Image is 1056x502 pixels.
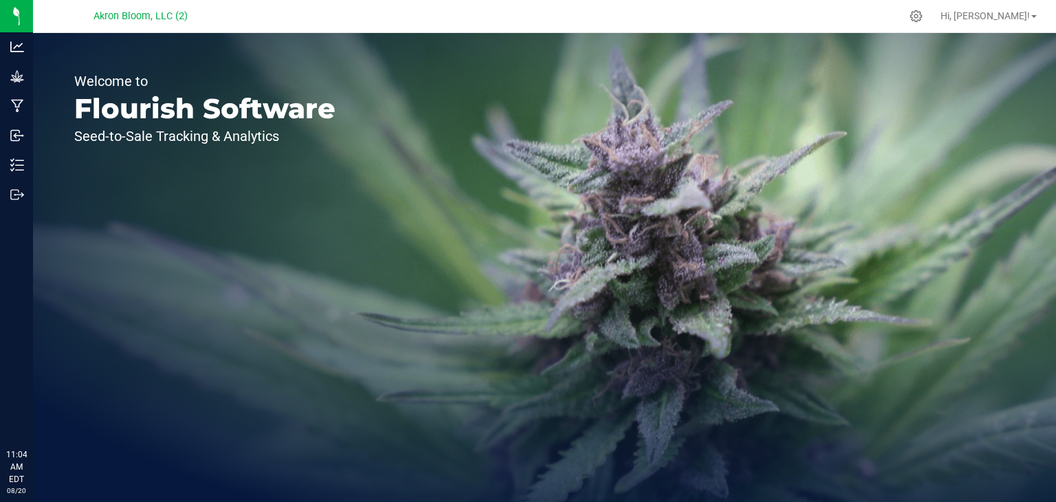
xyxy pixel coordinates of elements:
[907,10,925,23] div: Manage settings
[74,74,335,88] p: Welcome to
[940,10,1030,21] span: Hi, [PERSON_NAME]!
[10,158,24,172] inline-svg: Inventory
[10,129,24,142] inline-svg: Inbound
[6,485,27,496] p: 08/20
[10,99,24,113] inline-svg: Manufacturing
[93,10,188,22] span: Akron Bloom, LLC (2)
[10,40,24,54] inline-svg: Analytics
[6,448,27,485] p: 11:04 AM EDT
[74,129,335,143] p: Seed-to-Sale Tracking & Analytics
[10,188,24,201] inline-svg: Outbound
[74,95,335,122] p: Flourish Software
[10,69,24,83] inline-svg: Grow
